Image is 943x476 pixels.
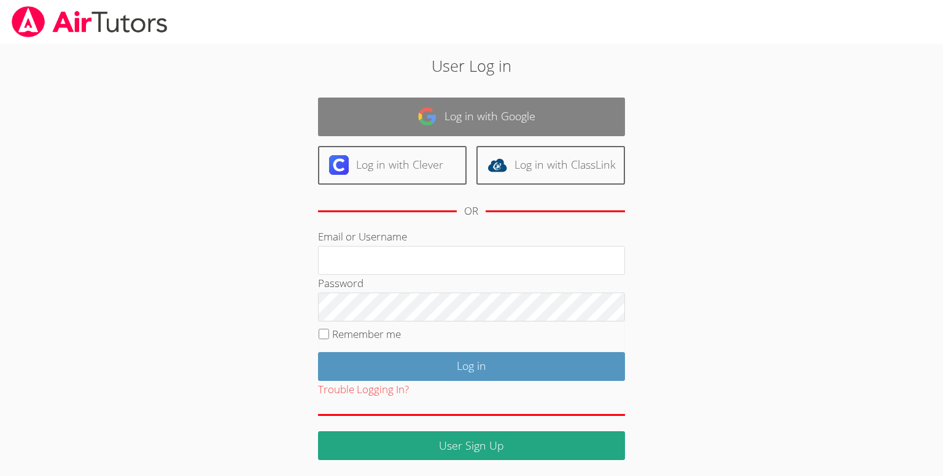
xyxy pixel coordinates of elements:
[217,54,726,77] h2: User Log in
[464,202,478,220] div: OR
[332,327,401,341] label: Remember me
[318,146,467,185] a: Log in with Clever
[318,381,409,399] button: Trouble Logging In?
[318,276,363,290] label: Password
[476,146,625,185] a: Log in with ClassLink
[417,107,437,126] img: google-logo-50288ca7cdecda66e5e0955fdab243c47b7ad437acaf1139b6f446037453330a.svg
[10,6,169,37] img: airtutors_banner-c4298cdbf04f3fff15de1276eac7730deb9818008684d7c2e4769d2f7ddbe033.png
[318,229,407,244] label: Email or Username
[329,155,349,175] img: clever-logo-6eab21bc6e7a338710f1a6ff85c0baf02591cd810cc4098c63d3a4b26e2feb20.svg
[318,431,625,460] a: User Sign Up
[487,155,507,175] img: classlink-logo-d6bb404cc1216ec64c9a2012d9dc4662098be43eaf13dc465df04b49fa7ab582.svg
[318,98,625,136] a: Log in with Google
[318,352,625,381] input: Log in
